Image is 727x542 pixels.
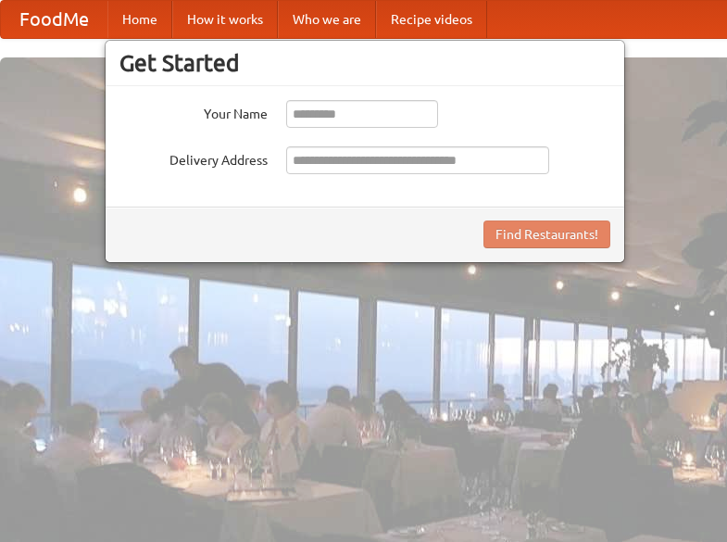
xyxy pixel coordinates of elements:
[278,1,376,38] a: Who we are
[172,1,278,38] a: How it works
[119,146,268,170] label: Delivery Address
[376,1,487,38] a: Recipe videos
[107,1,172,38] a: Home
[119,100,268,123] label: Your Name
[119,49,610,77] h3: Get Started
[483,221,610,248] button: Find Restaurants!
[1,1,107,38] a: FoodMe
